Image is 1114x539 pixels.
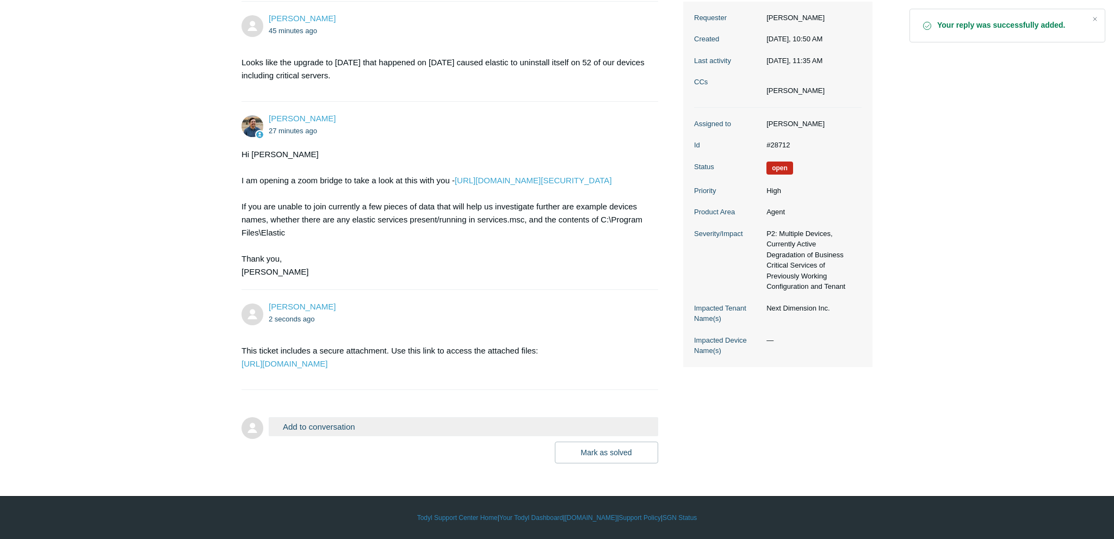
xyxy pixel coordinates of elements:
[694,185,761,196] dt: Priority
[565,513,617,523] a: [DOMAIN_NAME]
[555,442,658,463] button: Mark as solved
[269,302,336,311] a: [PERSON_NAME]
[694,162,761,172] dt: Status
[766,35,822,43] time: 10/06/2025, 10:50
[619,513,661,523] a: Support Policy
[694,119,761,129] dt: Assigned to
[761,119,862,129] dd: [PERSON_NAME]
[242,344,647,370] p: This ticket includes a secure attachment. Use this link to access the attached files:
[761,140,862,151] dd: #28712
[417,513,498,523] a: Todyl Support Center Home
[761,303,862,314] dd: Next Dimension Inc.
[269,315,315,323] time: 10/06/2025, 11:35
[242,148,647,278] div: Hi [PERSON_NAME] I am opening a zoom bridge to take a look at this with you - If you are unable t...
[455,176,612,185] a: [URL][DOMAIN_NAME][SECURITY_DATA]
[242,56,647,82] p: Looks like the upgrade to [DATE] that happened on [DATE] caused elastic to uninstall itself on 52...
[242,359,327,368] a: [URL][DOMAIN_NAME]
[694,77,761,88] dt: CCs
[766,162,793,175] span: We are working on a response for you
[1087,11,1103,27] div: Close
[694,303,761,324] dt: Impacted Tenant Name(s)
[269,127,317,135] time: 10/06/2025, 11:08
[766,57,822,65] time: 10/06/2025, 11:35
[761,13,862,23] dd: [PERSON_NAME]
[766,85,825,96] li: Ben Gagne
[694,140,761,151] dt: Id
[937,20,1083,31] strong: Your reply was successfully added.
[694,13,761,23] dt: Requester
[761,207,862,218] dd: Agent
[694,55,761,66] dt: Last activity
[499,513,563,523] a: Your Todyl Dashboard
[269,14,336,23] span: Nikolai Zriachev
[663,513,697,523] a: SGN Status
[694,335,761,356] dt: Impacted Device Name(s)
[269,417,658,436] button: Add to conversation
[694,207,761,218] dt: Product Area
[761,185,862,196] dd: High
[269,14,336,23] a: [PERSON_NAME]
[694,228,761,239] dt: Severity/Impact
[694,34,761,45] dt: Created
[269,114,336,123] a: [PERSON_NAME]
[269,114,336,123] span: Spencer Grissom
[242,513,872,523] div: | | | |
[761,228,862,292] dd: P2: Multiple Devices, Currently Active Degradation of Business Critical Services of Previously Wo...
[761,335,862,346] dd: —
[269,302,336,311] span: Nikolai Zriachev
[269,27,317,35] time: 10/06/2025, 10:50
